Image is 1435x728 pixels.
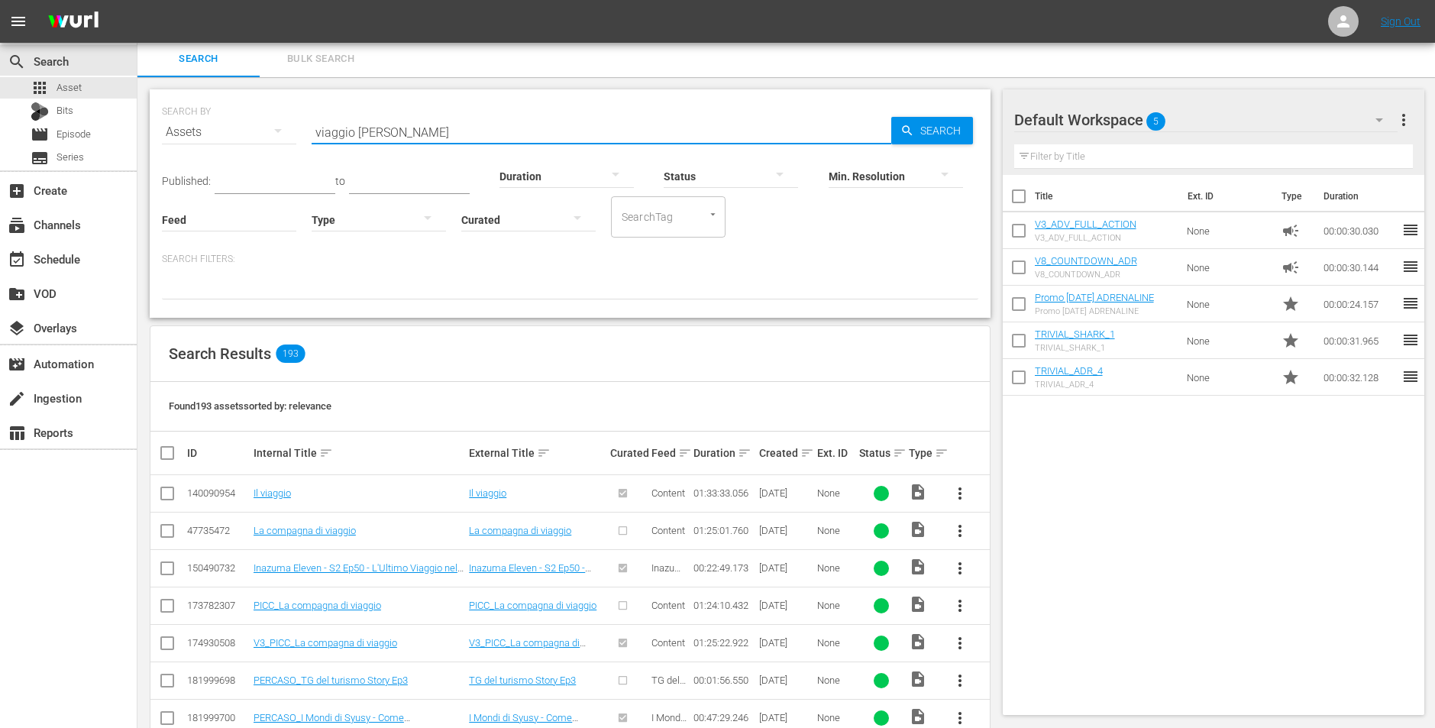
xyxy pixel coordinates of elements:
[1035,233,1136,243] div: V3_ADV_FULL_ACTION
[759,675,813,686] div: [DATE]
[817,487,854,499] div: None
[254,525,356,536] a: La compagna di viaggio
[1401,367,1420,386] span: reorder
[1317,249,1401,286] td: 00:00:30.144
[1272,175,1314,218] th: Type
[187,487,249,499] div: 140090954
[9,12,27,31] span: menu
[469,600,596,611] a: PICC_La compagna di viaggio
[1281,368,1300,387] span: Promo
[537,446,551,460] span: sort
[31,79,49,97] span: Asset
[693,562,755,574] div: 00:22:49.173
[817,675,854,686] div: None
[31,125,49,144] span: Episode
[8,53,26,71] span: Search
[909,483,927,501] span: Video
[57,80,82,95] span: Asset
[1181,286,1276,322] td: None
[469,562,591,585] a: Inazuma Eleven - S2 Ep50 - L'Ultimo Viaggio nel Tempo!
[759,600,813,611] div: [DATE]
[8,390,26,408] span: Ingestion
[1317,286,1401,322] td: 00:00:24.157
[610,447,647,459] div: Curated
[1401,257,1420,276] span: reorder
[800,446,814,460] span: sort
[909,670,927,688] span: Video
[651,525,685,536] span: Content
[1281,258,1300,277] span: Ad
[1035,292,1154,303] a: Promo [DATE] ADRENALINE
[1035,270,1137,280] div: V8_COUNTDOWN_ADR
[738,446,751,460] span: sort
[254,487,291,499] a: Il viaggio
[693,487,755,499] div: 01:33:33.056
[31,149,49,167] span: Series
[254,444,464,462] div: Internal Title
[162,175,211,187] span: Published:
[651,600,685,611] span: Content
[187,637,249,649] div: 174930508
[891,117,973,144] button: Search
[335,175,345,187] span: to
[1035,255,1137,267] a: V8_COUNTDOWN_ADR
[162,253,978,266] p: Search Filters:
[8,182,26,200] span: Create
[187,675,249,686] div: 181999698
[169,400,331,412] span: Found 193 assets sorted by: relevance
[759,712,813,723] div: [DATE]
[759,487,813,499] div: [DATE]
[1035,380,1103,390] div: TRIVIAL_ADR_4
[759,562,813,574] div: [DATE]
[909,520,927,539] span: Video
[1181,212,1276,249] td: None
[759,444,813,462] div: Created
[909,707,927,726] span: Video
[914,117,973,144] span: Search
[759,525,813,536] div: [DATE]
[469,637,586,660] a: V3_PICC_La compagna di viaggio
[693,525,755,536] div: 01:25:01.760
[57,127,91,142] span: Episode
[1035,218,1136,230] a: V3_ADV_FULL_ACTION
[254,600,381,611] a: PICC_La compagna di viaggio
[909,558,927,576] span: Video
[8,251,26,269] span: Schedule
[57,150,84,165] span: Series
[951,597,969,615] span: more_vert
[651,562,687,585] span: Inazuma Eleven
[187,447,249,459] div: ID
[951,634,969,652] span: more_vert
[909,595,927,613] span: Video
[1146,105,1165,138] span: 5
[951,671,969,690] span: more_vert
[951,709,969,727] span: more_vert
[8,319,26,338] span: Overlays
[1281,332,1300,350] span: Promo
[942,625,978,662] button: more_vert
[57,103,73,118] span: Bits
[1381,15,1420,28] a: Sign Out
[817,525,854,536] div: None
[1395,102,1413,138] button: more_vert
[678,446,692,460] span: sort
[1181,249,1276,286] td: None
[254,637,397,649] a: V3_PICC_La compagna di viaggio
[469,487,506,499] a: Il viaggio
[187,712,249,723] div: 181999700
[1401,221,1420,239] span: reorder
[651,444,688,462] div: Feed
[1014,99,1398,141] div: Default Workspace
[651,675,686,697] span: TG del turismo
[817,447,854,459] div: Ext. ID
[1317,322,1401,359] td: 00:00:31.965
[1035,328,1115,340] a: TRIVIAL_SHARK_1
[942,475,978,512] button: more_vert
[147,50,250,68] span: Search
[8,285,26,303] span: VOD
[1035,175,1178,218] th: Title
[942,513,978,549] button: more_vert
[935,446,949,460] span: sort
[8,355,26,374] span: Automation
[254,562,464,585] a: Inazuma Eleven - S2 Ep50 - L'Ultimo Viaggio nel Tempo!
